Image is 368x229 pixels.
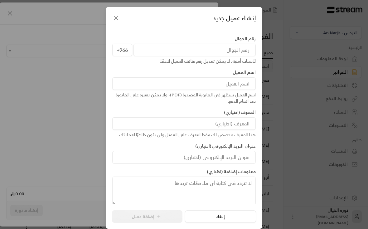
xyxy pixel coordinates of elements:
div: اسم العميل سيظهر في الفاتورة المصدرة (PDF)، ولا يمكن تغييره على الفاتورة بعد اتمام الدفع. [112,92,256,104]
input: اسم العميل [112,77,256,90]
label: عنوان البريد الإلكتروني (اختياري) [195,143,256,149]
input: المعرف (اختياري) [112,117,256,130]
label: المعرف (اختياري) [224,109,256,115]
label: رقم الجوال [235,36,256,42]
span: +966 [112,44,132,56]
button: إلغاء [185,210,256,223]
label: اسم العميل [233,69,256,76]
div: لأسباب أمنية، لا يمكن تعديل رقم هاتف العميل لاحقًا. [112,58,256,64]
span: إنشاء عميل جديد [213,13,256,23]
input: رقم الجوال [133,44,256,56]
label: معلومات إضافية (اختياري) [207,168,256,175]
input: عنوان البريد الإلكتروني (اختياري) [112,151,256,163]
div: هذا المعرف مخصص لك فقط لتتعرف على العميل ولن يكون ظاهرًا لعملائك. [112,132,256,138]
